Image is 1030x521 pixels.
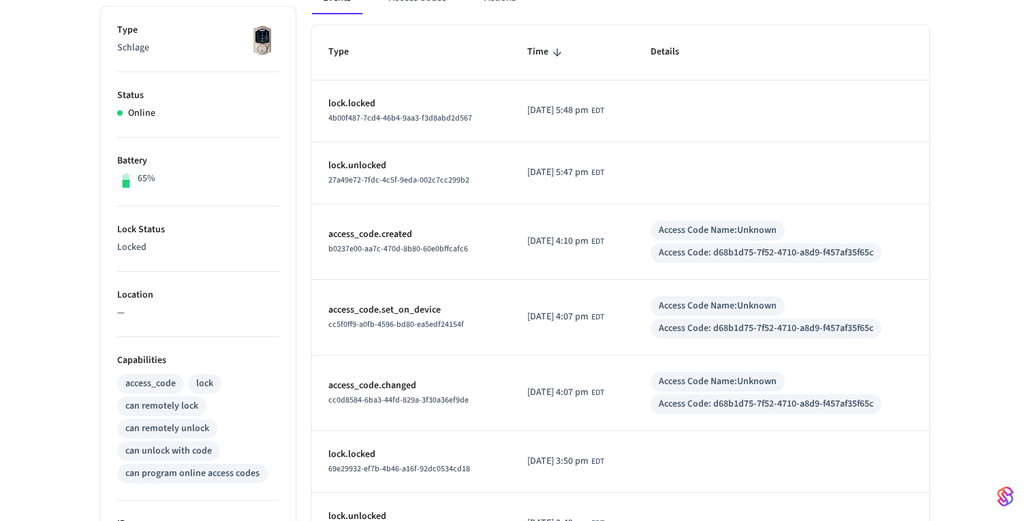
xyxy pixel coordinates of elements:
[328,243,468,255] span: b0237e00-aa7c-470d-8b80-60e0bffcafc6
[651,42,697,63] span: Details
[117,154,279,168] p: Battery
[591,387,604,399] span: EDT
[328,112,472,124] span: 4b00f487-7cd4-46b4-9aa3-f3d8abd2d567
[659,223,777,238] div: Access Code Name: Unknown
[527,310,589,324] span: [DATE] 4:07 pm
[328,227,495,242] p: access_code.created
[591,456,604,468] span: EDT
[328,319,464,330] span: cc5f0ff9-a0fb-4596-bd80-ea5edf24154f
[328,447,495,462] p: lock.locked
[125,444,212,458] div: can unlock with code
[527,454,604,469] div: America/New_York
[527,165,589,180] span: [DATE] 5:47 pm
[527,104,604,118] div: America/New_York
[328,159,495,173] p: lock.unlocked
[527,234,589,249] span: [DATE] 4:10 pm
[527,234,604,249] div: America/New_York
[117,353,279,368] p: Capabilities
[527,454,589,469] span: [DATE] 3:50 pm
[659,246,873,260] div: Access Code: d68b1d75-7f52-4710-a8d9-f457af35f65c
[117,306,279,320] p: —
[117,223,279,237] p: Lock Status
[527,42,566,63] span: Time
[138,172,155,186] p: 65%
[128,106,155,121] p: Online
[591,311,604,323] span: EDT
[328,42,366,63] span: Type
[328,303,495,317] p: access_code.set_on_device
[591,167,604,179] span: EDT
[125,467,260,481] div: can program online access codes
[125,422,209,436] div: can remotely unlock
[659,397,873,411] div: Access Code: d68b1d75-7f52-4710-a8d9-f457af35f65c
[125,377,176,391] div: access_code
[196,377,213,391] div: lock
[659,321,873,336] div: Access Code: d68b1d75-7f52-4710-a8d9-f457af35f65c
[117,23,279,37] p: Type
[117,41,279,55] p: Schlage
[245,23,279,57] img: Schlage Sense Smart Deadbolt with Camelot Trim, Front
[117,288,279,302] p: Location
[659,299,777,313] div: Access Code Name: Unknown
[328,463,470,475] span: 69e29932-ef7b-4b46-a16f-92dc0534cd18
[527,385,589,400] span: [DATE] 4:07 pm
[117,240,279,255] p: Locked
[997,486,1014,507] img: SeamLogoGradient.69752ec5.svg
[527,310,604,324] div: America/New_York
[125,399,198,413] div: can remotely lock
[328,174,469,186] span: 27a49e72-7fdc-4c5f-9eda-002c7cc299b2
[328,394,469,406] span: cc0d8584-6ba3-44fd-829a-3f30a36ef9de
[328,379,495,393] p: access_code.changed
[117,89,279,103] p: Status
[527,165,604,180] div: America/New_York
[527,104,589,118] span: [DATE] 5:48 pm
[591,236,604,248] span: EDT
[659,375,777,389] div: Access Code Name: Unknown
[527,385,604,400] div: America/New_York
[591,105,604,117] span: EDT
[328,97,495,111] p: lock.locked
